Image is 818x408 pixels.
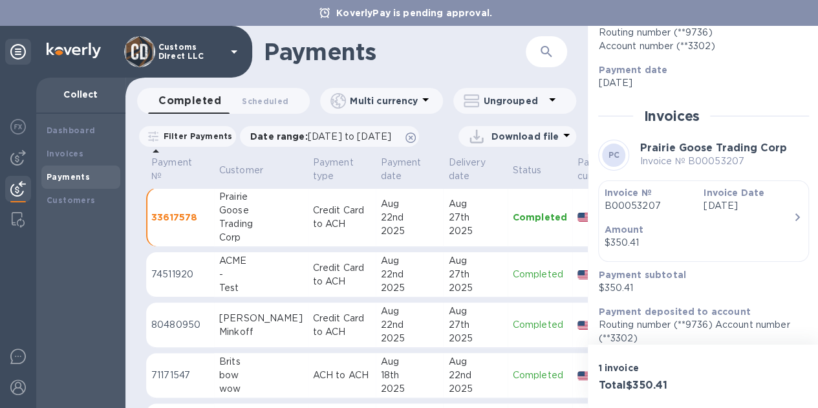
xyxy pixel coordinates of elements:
[330,6,499,19] p: KoverlyPay is pending approval.
[381,156,422,183] p: Payment date
[158,43,223,61] p: Customs Direct LLC
[381,318,438,332] div: 22nd
[313,261,371,288] p: Credit Card to ACH
[448,332,502,345] div: 2025
[381,382,438,396] div: 2025
[513,164,559,177] span: Status
[313,204,371,231] p: Credit Card to ACH
[219,204,303,217] div: Goose
[381,305,438,318] div: Aug
[219,190,303,204] div: Prairie
[47,43,101,58] img: Logo
[448,268,502,281] div: 27th
[219,281,303,295] div: Test
[381,197,438,211] div: Aug
[381,211,438,224] div: 22nd
[577,156,633,183] span: Payee currency
[598,281,799,295] p: $350.41
[219,217,303,231] div: Trading
[448,156,485,183] p: Delivery date
[151,211,209,224] p: 33617578
[448,197,502,211] div: Aug
[381,268,438,281] div: 22nd
[640,155,786,168] p: Invoice № B00053207
[47,88,115,101] p: Collect
[513,164,542,177] p: Status
[313,156,371,183] span: Payment type
[313,312,371,339] p: Credit Card to ACH
[513,369,567,382] p: Completed
[240,126,419,147] div: Date range:[DATE] to [DATE]
[513,318,567,332] p: Completed
[448,254,502,268] div: Aug
[643,108,700,124] h2: Invoices
[158,92,221,110] span: Completed
[10,119,26,134] img: Foreign exchange
[308,131,391,142] span: [DATE] to [DATE]
[598,306,750,317] b: Payment deposited to account
[151,369,209,382] p: 71171547
[381,332,438,345] div: 2025
[577,371,595,380] img: USD
[448,281,502,295] div: 2025
[47,125,96,135] b: Dashboard
[704,188,764,198] b: Invoice Date
[219,268,303,281] div: -
[448,369,502,382] div: 22nd
[598,39,799,53] div: Account number (**3302)
[608,150,619,160] b: PC
[448,224,502,238] div: 2025
[577,270,595,279] img: USD
[158,131,232,142] p: Filter Payments
[264,38,506,65] h1: Payments
[598,76,799,90] p: [DATE]
[381,355,438,369] div: Aug
[219,325,303,339] div: Minkoff
[577,321,595,330] img: USD
[448,156,502,183] span: Delivery date
[381,254,438,268] div: Aug
[513,268,567,281] p: Completed
[640,142,786,154] b: Prairie Goose Trading Corp
[219,164,280,177] span: Customer
[219,355,303,369] div: Brits
[381,369,438,382] div: 18th
[598,380,698,392] h3: Total $350.41
[151,156,209,183] span: Payment №
[604,188,651,198] b: Invoice №
[219,254,303,268] div: ACME
[448,318,502,332] div: 27th
[219,164,263,177] p: Customer
[242,94,288,108] span: Scheduled
[598,361,698,374] p: 1 invoice
[598,180,809,262] button: Invoice №B00053207Invoice Date[DATE]Amount$350.41
[47,172,90,182] b: Payments
[448,355,502,369] div: Aug
[513,211,567,224] p: Completed
[381,156,438,183] span: Payment date
[598,318,799,345] p: Routing number (**9736) Account number (**3302)
[491,130,559,143] p: Download file
[219,231,303,244] div: Corp
[704,199,793,213] p: [DATE]
[598,26,799,39] div: Routing number (**9736)
[250,130,398,143] p: Date range :
[5,39,31,65] div: Unpin categories
[381,224,438,238] div: 2025
[47,195,96,205] b: Customers
[151,318,209,332] p: 80480950
[448,305,502,318] div: Aug
[47,149,83,158] b: Invoices
[577,213,595,222] img: USD
[151,156,192,183] p: Payment №
[381,281,438,295] div: 2025
[313,369,371,382] p: ACH to ACH
[219,312,303,325] div: [PERSON_NAME]
[151,268,209,281] p: 74511920
[577,156,616,183] p: Payee currency
[448,211,502,224] div: 27th
[598,270,685,280] b: Payment subtotal
[598,65,667,75] b: Payment date
[350,94,418,107] p: Multi currency
[313,156,354,183] p: Payment type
